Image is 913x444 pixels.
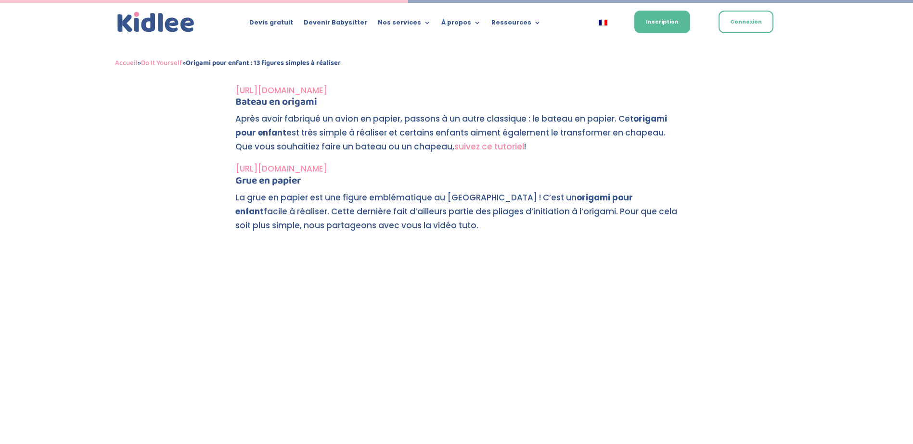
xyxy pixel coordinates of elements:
[235,176,678,191] h4: Grue en papier
[186,57,341,69] strong: Origami pour enfant : 13 figures simples à réaliser
[235,191,678,241] p: La grue en papier est une figure emblématique au [GEOGRAPHIC_DATA] ! C’est un facile à réaliser. ...
[249,19,293,30] a: Devis gratuit
[378,19,431,30] a: Nos services
[235,163,327,174] a: [URL][DOMAIN_NAME]
[115,57,138,69] a: Accueil
[115,10,197,35] a: Kidlee Logo
[304,19,367,30] a: Devenir Babysitter
[115,10,197,35] img: logo_kidlee_bleu
[235,97,678,112] h4: Bateau en origami
[491,19,541,30] a: Ressources
[634,11,690,33] a: Inscription
[454,141,524,152] a: suivez ce tutoriel
[235,112,678,162] p: Après avoir fabriqué un avion en papier, passons à un autre classique : le bateau en papier. Cet ...
[599,20,607,25] img: Français
[719,11,773,33] a: Connexion
[441,19,481,30] a: À propos
[235,85,327,96] a: [URL][DOMAIN_NAME]
[115,57,341,69] span: » »
[141,57,182,69] a: Do It Yourself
